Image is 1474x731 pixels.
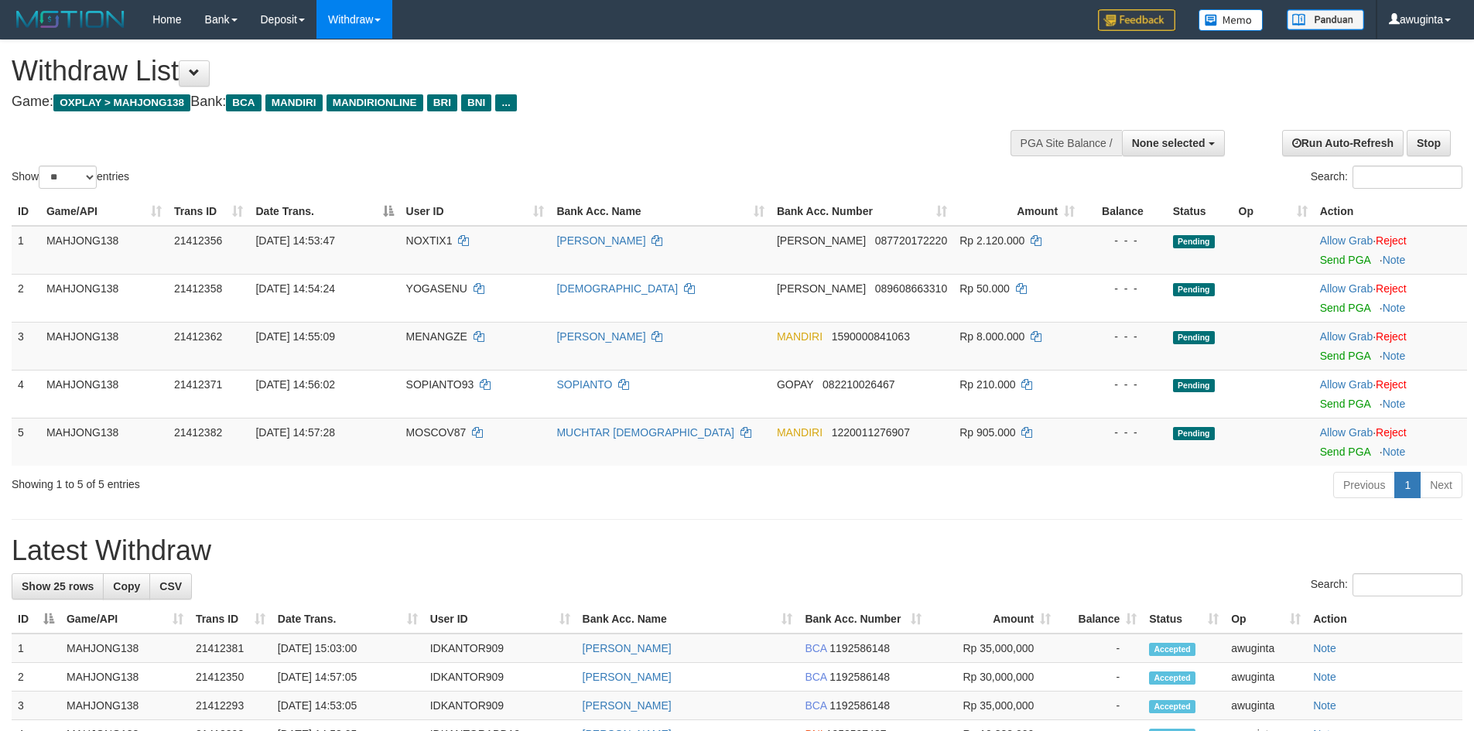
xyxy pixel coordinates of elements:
[1081,197,1167,226] th: Balance
[103,573,150,599] a: Copy
[174,378,222,391] span: 21412371
[1314,322,1467,370] td: ·
[12,535,1462,566] h1: Latest Withdraw
[1383,350,1406,362] a: Note
[1314,418,1467,466] td: ·
[1320,302,1370,314] a: Send PGA
[272,605,424,634] th: Date Trans.: activate to sort column ascending
[174,426,222,439] span: 21412382
[168,197,250,226] th: Trans ID: activate to sort column ascending
[805,699,826,712] span: BCA
[1320,282,1373,295] a: Allow Grab
[928,692,1057,720] td: Rp 35,000,000
[255,378,334,391] span: [DATE] 14:56:02
[255,234,334,247] span: [DATE] 14:53:47
[495,94,516,111] span: ...
[1376,378,1407,391] a: Reject
[40,274,168,322] td: MAHJONG138
[1320,234,1376,247] span: ·
[1314,274,1467,322] td: ·
[829,642,890,654] span: Copy 1192586148 to clipboard
[40,370,168,418] td: MAHJONG138
[583,671,672,683] a: [PERSON_NAME]
[1383,446,1406,458] a: Note
[1057,692,1143,720] td: -
[1057,605,1143,634] th: Balance: activate to sort column ascending
[1420,472,1462,498] a: Next
[265,94,323,111] span: MANDIRI
[1320,426,1373,439] a: Allow Grab
[255,330,334,343] span: [DATE] 14:55:09
[1313,699,1336,712] a: Note
[928,663,1057,692] td: Rp 30,000,000
[424,634,576,663] td: IDKANTOR909
[556,234,645,247] a: [PERSON_NAME]
[1311,166,1462,189] label: Search:
[556,426,734,439] a: MUCHTAR [DEMOGRAPHIC_DATA]
[461,94,491,111] span: BNI
[1087,329,1161,344] div: - - -
[777,426,822,439] span: MANDIRI
[583,699,672,712] a: [PERSON_NAME]
[1149,643,1195,656] span: Accepted
[1225,605,1307,634] th: Op: activate to sort column ascending
[1087,377,1161,392] div: - - -
[190,692,272,720] td: 21412293
[190,663,272,692] td: 21412350
[1313,642,1336,654] a: Note
[556,330,645,343] a: [PERSON_NAME]
[805,671,826,683] span: BCA
[60,605,190,634] th: Game/API: activate to sort column ascending
[1314,370,1467,418] td: ·
[1394,472,1421,498] a: 1
[822,378,894,391] span: Copy 082210026467 to clipboard
[1383,302,1406,314] a: Note
[583,642,672,654] a: [PERSON_NAME]
[1098,9,1175,31] img: Feedback.jpg
[1383,254,1406,266] a: Note
[1320,254,1370,266] a: Send PGA
[60,634,190,663] td: MAHJONG138
[777,378,813,391] span: GOPAY
[1149,700,1195,713] span: Accepted
[12,197,40,226] th: ID
[40,418,168,466] td: MAHJONG138
[829,699,890,712] span: Copy 1192586148 to clipboard
[1087,425,1161,440] div: - - -
[1353,166,1462,189] input: Search:
[12,663,60,692] td: 2
[771,197,953,226] th: Bank Acc. Number: activate to sort column ascending
[12,573,104,599] a: Show 25 rows
[959,234,1024,247] span: Rp 2.120.000
[272,692,424,720] td: [DATE] 14:53:05
[226,94,261,111] span: BCA
[53,94,190,111] span: OXPLAY > MAHJONG138
[928,634,1057,663] td: Rp 35,000,000
[829,671,890,683] span: Copy 1192586148 to clipboard
[12,605,60,634] th: ID: activate to sort column descending
[40,197,168,226] th: Game/API: activate to sort column ascending
[1320,378,1376,391] span: ·
[12,94,967,110] h4: Game: Bank:
[1314,226,1467,275] td: ·
[406,426,467,439] span: MOSCOV87
[959,378,1015,391] span: Rp 210.000
[805,642,826,654] span: BCA
[777,330,822,343] span: MANDIRI
[406,282,467,295] span: YOGASENU
[190,634,272,663] td: 21412381
[1149,671,1195,685] span: Accepted
[959,330,1024,343] span: Rp 8.000.000
[1320,426,1376,439] span: ·
[1320,234,1373,247] a: Allow Grab
[249,197,399,226] th: Date Trans.: activate to sort column descending
[1122,130,1225,156] button: None selected
[22,580,94,593] span: Show 25 rows
[12,418,40,466] td: 5
[327,94,423,111] span: MANDIRIONLINE
[1307,605,1462,634] th: Action
[39,166,97,189] select: Showentries
[1011,130,1122,156] div: PGA Site Balance /
[1057,634,1143,663] td: -
[1199,9,1264,31] img: Button%20Memo.svg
